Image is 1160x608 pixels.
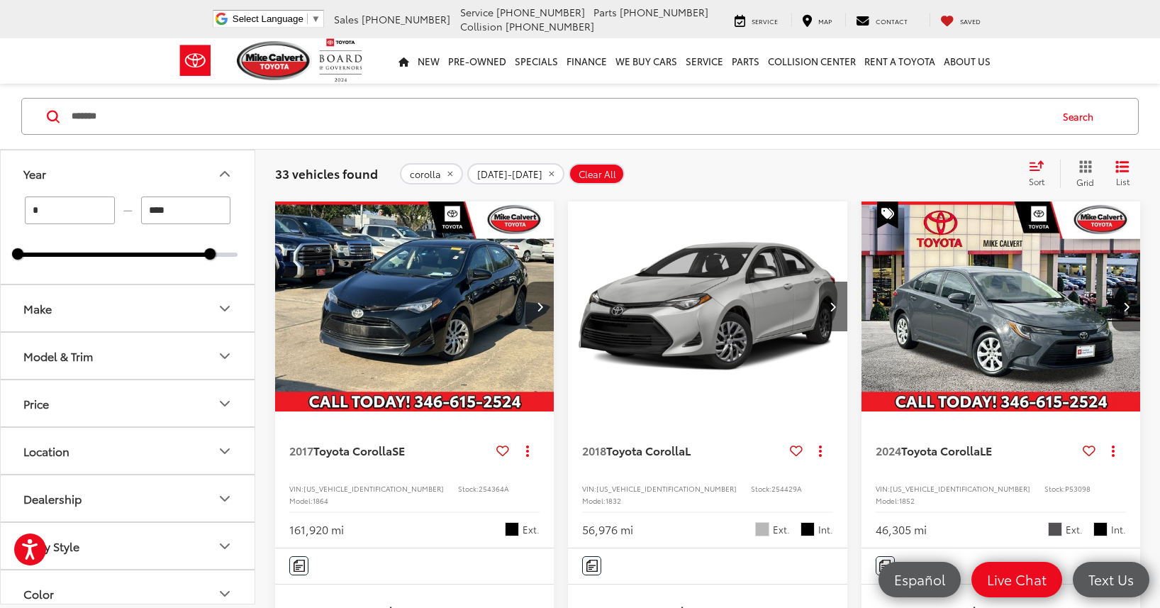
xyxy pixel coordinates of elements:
[791,13,842,27] a: Map
[1066,523,1083,536] span: Ext.
[23,444,69,458] div: Location
[1073,562,1149,597] a: Text Us
[119,204,137,216] span: —
[727,38,764,84] a: Parts
[593,5,617,19] span: Parts
[681,38,727,84] a: Service
[289,556,308,575] button: Comments
[294,560,305,572] img: Comments
[764,38,860,84] a: Collision Center
[477,169,542,180] span: [DATE]-[DATE]
[876,483,890,494] span: VIN:
[773,523,790,536] span: Ext.
[216,348,233,365] div: Model & Trim
[1,475,256,521] button: DealershipDealership
[861,201,1142,411] div: 2024 Toyota Corolla LE 0
[582,556,601,575] button: Comments
[23,349,93,363] div: Model & Trim
[141,197,231,224] input: maximum
[23,492,82,505] div: Dealership
[523,523,540,536] span: Ext.
[394,38,413,84] a: Home
[1076,176,1094,188] span: Grid
[901,442,980,458] span: Toyota Corolla
[582,521,633,538] div: 56,976 mi
[237,41,312,80] img: Mike Calvert Toyota
[1048,522,1062,536] span: Underground
[752,16,778,26] span: Service
[216,395,233,412] div: Price
[755,522,769,536] span: Classic Silver Metallic
[1112,282,1140,331] button: Next image
[1112,445,1115,456] span: dropdown dots
[890,483,1030,494] span: [US_VEHICLE_IDENTIFICATION_NUMBER]
[70,99,1049,133] form: Search by Make, Model, or Keyword
[582,443,783,458] a: 2018Toyota CorollaL
[582,483,596,494] span: VIN:
[1044,483,1065,494] span: Stock:
[877,201,898,228] span: Special
[23,302,52,315] div: Make
[582,442,606,458] span: 2018
[751,483,771,494] span: Stock:
[511,38,562,84] a: Specials
[467,163,564,184] button: remove 2017-2024
[724,13,788,27] a: Service
[596,483,737,494] span: [US_VEHICLE_IDENTIFICATION_NUMBER]
[410,169,441,180] span: corolla
[216,165,233,182] div: Year
[611,38,681,84] a: WE BUY CARS
[23,539,79,553] div: Body Style
[216,443,233,460] div: Location
[311,13,320,24] span: ▼
[939,38,995,84] a: About Us
[313,442,392,458] span: Toyota Corolla
[845,13,918,27] a: Contact
[1,150,256,197] button: YearYear
[876,556,895,575] button: Comments
[1115,175,1130,187] span: List
[23,587,54,600] div: Color
[303,483,444,494] span: [US_VEHICLE_IDENTIFICATION_NUMBER]
[876,442,901,458] span: 2024
[569,163,625,184] button: Clear All
[526,445,529,456] span: dropdown dots
[289,495,313,506] span: Model:
[586,560,598,572] img: Comments
[496,5,585,19] span: [PHONE_NUMBER]
[25,197,115,224] input: minimum
[801,522,815,536] span: Black
[579,169,616,180] span: Clear All
[771,483,802,494] span: 254429A
[1081,570,1141,588] span: Text Us
[567,201,848,411] div: 2018 Toyota Corolla L 0
[23,397,49,410] div: Price
[818,16,832,26] span: Map
[1093,522,1108,536] span: Black
[216,490,233,507] div: Dealership
[275,165,378,182] span: 33 vehicles found
[620,5,708,19] span: [PHONE_NUMBER]
[819,445,822,456] span: dropdown dots
[216,300,233,317] div: Make
[460,5,493,19] span: Service
[1105,160,1140,188] button: List View
[860,38,939,84] a: Rent a Toyota
[818,523,833,536] span: Int.
[808,438,833,463] button: Actions
[400,163,463,184] button: remove corolla
[444,38,511,84] a: Pre-Owned
[582,495,606,506] span: Model:
[1,428,256,474] button: LocationLocation
[289,483,303,494] span: VIN:
[1,523,256,569] button: Body StyleBody Style
[971,562,1062,597] a: Live Chat
[362,12,450,26] span: [PHONE_NUMBER]
[1060,160,1105,188] button: Grid View
[1065,483,1091,494] span: P53098
[685,442,691,458] span: L
[876,521,927,538] div: 46,305 mi
[1,285,256,331] button: MakeMake
[458,483,479,494] span: Stock:
[819,282,847,331] button: Next image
